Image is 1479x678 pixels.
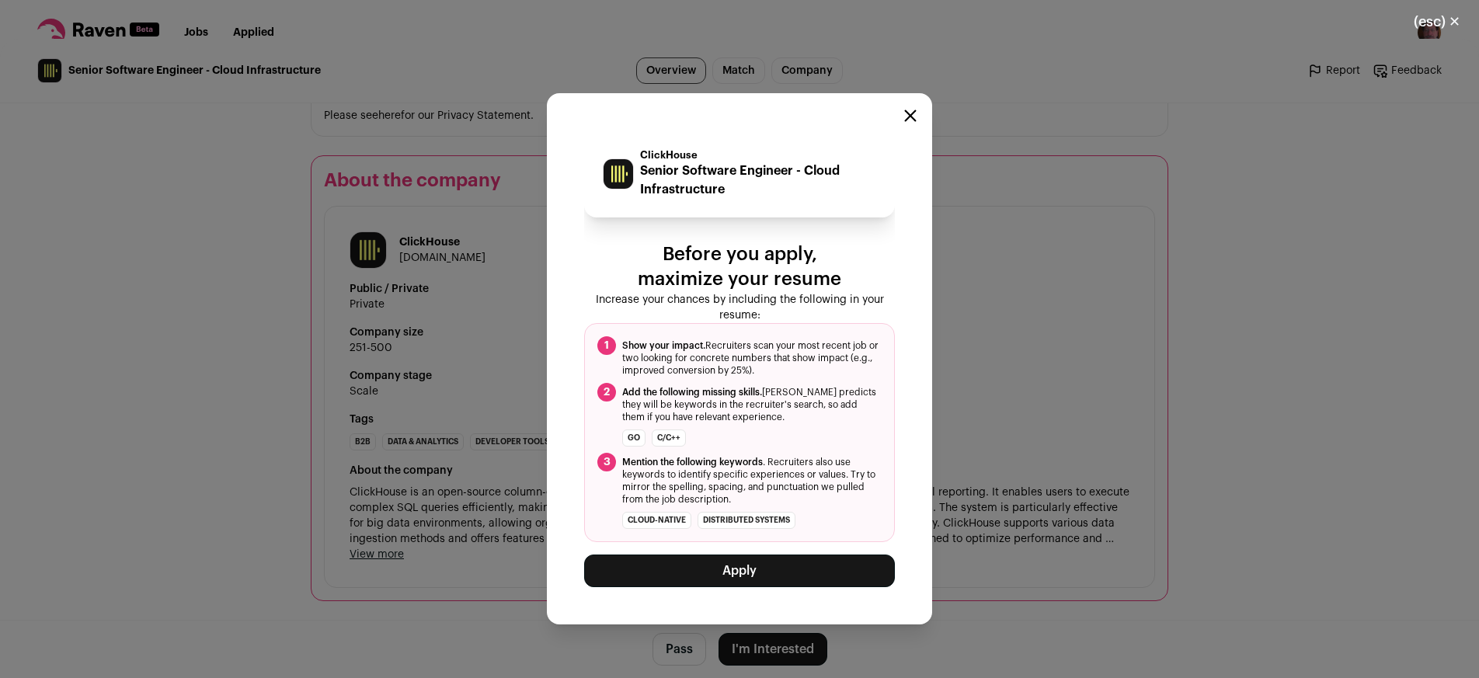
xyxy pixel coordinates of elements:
span: Add the following missing skills. [622,388,762,397]
button: Close modal [904,110,917,122]
li: C/C++ [652,429,686,447]
li: Go [622,429,646,447]
span: 2 [597,383,616,402]
p: Before you apply, maximize your resume [584,242,895,292]
span: . Recruiters also use keywords to identify specific experiences or values. Try to mirror the spel... [622,456,882,506]
span: [PERSON_NAME] predicts they will be keywords in the recruiter's search, so add them if you have r... [622,386,882,423]
span: 3 [597,453,616,471]
span: Show your impact. [622,341,705,350]
button: Close modal [1395,5,1479,39]
span: Recruiters scan your most recent job or two looking for concrete numbers that show impact (e.g., ... [622,339,882,377]
button: Apply [584,555,895,587]
span: 1 [597,336,616,355]
img: 8d606938de84fc7083011166f9b1c3a2427329cc5b6f0f2f5c199a7cba87a8a0.jpg [604,159,633,189]
p: Senior Software Engineer - Cloud Infrastructure [640,162,876,199]
p: Increase your chances by including the following in your resume: [584,292,895,323]
li: distributed systems [698,512,795,529]
li: cloud-native [622,512,691,529]
p: ClickHouse [640,149,876,162]
span: Mention the following keywords [622,457,763,467]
